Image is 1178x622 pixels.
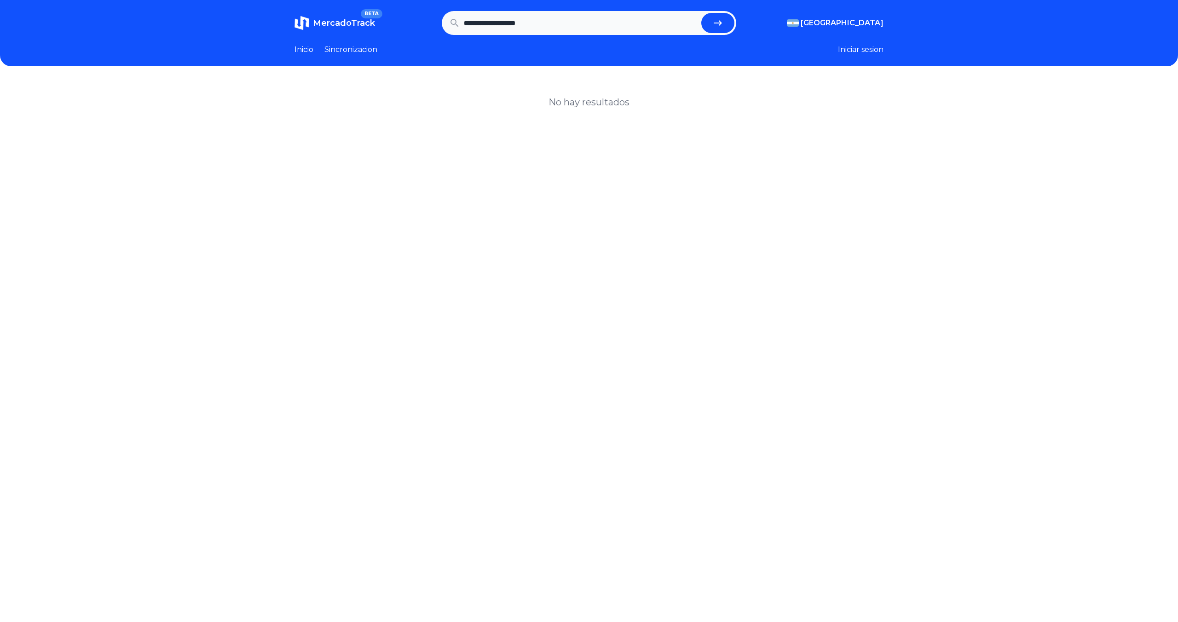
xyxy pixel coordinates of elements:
a: MercadoTrackBETA [294,16,375,30]
h1: No hay resultados [549,96,629,109]
img: Argentina [787,19,799,27]
img: MercadoTrack [294,16,309,30]
a: Sincronizacion [324,44,377,55]
a: Inicio [294,44,313,55]
span: [GEOGRAPHIC_DATA] [801,17,883,29]
button: Iniciar sesion [838,44,883,55]
span: MercadoTrack [313,18,375,28]
button: [GEOGRAPHIC_DATA] [787,17,883,29]
span: BETA [361,9,382,18]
